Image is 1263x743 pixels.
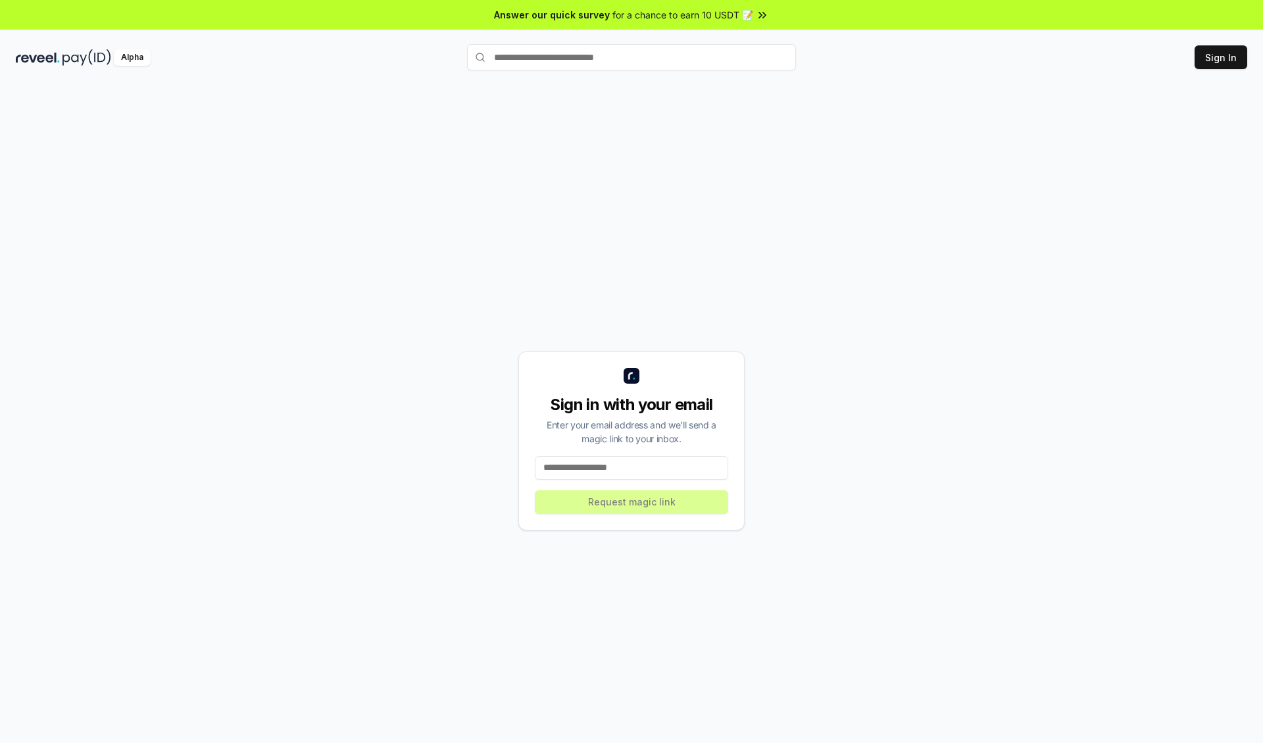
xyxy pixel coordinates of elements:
div: Alpha [114,49,151,66]
div: Sign in with your email [535,394,728,415]
img: pay_id [62,49,111,66]
span: Answer our quick survey [494,8,610,22]
div: Enter your email address and we’ll send a magic link to your inbox. [535,418,728,446]
img: reveel_dark [16,49,60,66]
span: for a chance to earn 10 USDT 📝 [612,8,753,22]
button: Sign In [1195,45,1247,69]
img: logo_small [624,368,639,384]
